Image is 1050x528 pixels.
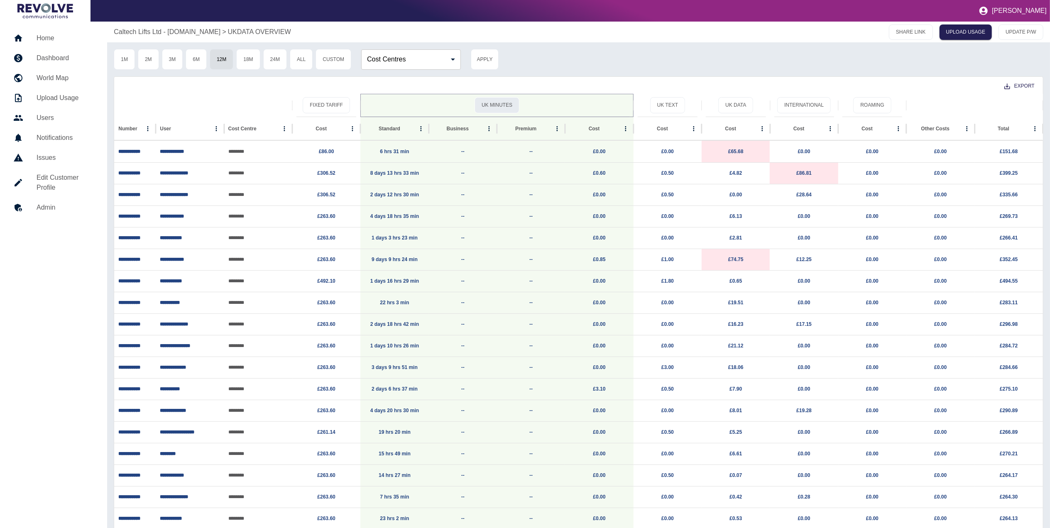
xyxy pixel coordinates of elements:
[866,149,879,154] a: £0.00
[729,451,742,457] a: £6.61
[593,408,606,413] a: £0.00
[317,235,335,241] a: £263.60
[593,451,606,457] a: £0.00
[461,321,465,327] a: --
[1000,149,1018,154] a: £151.68
[380,300,409,306] a: 22 hrs 3 min
[37,173,94,193] h5: Edit Customer Profile
[866,321,879,327] a: £0.00
[798,429,810,435] a: £0.00
[118,126,137,132] div: Number
[186,49,207,70] button: 6M
[1000,213,1018,219] a: £269.73
[114,27,220,37] a: Caltech Lifts Ltd - [DOMAIN_NAME]
[37,203,94,213] h5: Admin
[728,321,744,327] a: £16.23
[317,516,335,521] a: £263.60
[729,192,742,198] a: £0.00
[934,494,947,500] a: £0.00
[934,429,947,435] a: £0.00
[798,213,810,219] a: £0.00
[263,49,287,70] button: 24M
[661,451,674,457] a: £0.00
[798,343,810,349] a: £0.00
[853,97,891,113] button: Roaming
[461,235,465,241] a: --
[37,73,94,83] h5: World Map
[593,386,606,392] a: £3.10
[529,494,533,500] a: --
[1029,123,1041,134] button: Total column menu
[866,170,879,176] a: £0.00
[798,364,810,370] a: £0.00
[593,170,606,176] a: £0.60
[992,7,1047,15] p: [PERSON_NAME]
[316,126,327,132] div: Cost
[893,123,904,134] button: Cost column menu
[461,192,465,198] a: --
[317,364,335,370] a: £263.60
[379,429,411,435] a: 19 hrs 20 min
[998,126,1009,132] div: Total
[228,27,291,37] a: UKDATA OVERVIEW
[796,321,812,327] a: £17.15
[934,321,947,327] a: £0.00
[593,257,606,262] a: £0.85
[529,343,533,349] a: --
[729,408,742,413] a: £8.01
[725,126,737,132] div: Cost
[921,126,950,132] div: Other Costs
[796,170,812,176] a: £86.81
[661,343,674,349] a: £0.00
[447,126,469,132] div: Business
[661,257,674,262] a: £1.00
[347,123,358,134] button: Cost column menu
[729,213,742,219] a: £6.13
[529,516,533,521] a: --
[228,126,257,132] div: Cost Centre
[998,78,1041,94] button: Export
[1000,364,1018,370] a: £284.66
[461,494,465,500] a: --
[1000,386,1018,392] a: £275.10
[142,123,154,134] button: Number column menu
[1000,321,1018,327] a: £296.98
[729,429,742,435] a: £5.25
[372,257,418,262] a: 9 days 9 hrs 24 min
[529,149,533,154] a: --
[593,213,606,219] a: £0.00
[934,364,947,370] a: £0.00
[529,213,533,219] a: --
[461,170,465,176] a: --
[661,516,674,521] a: £0.00
[1000,192,1018,198] a: £335.66
[729,278,742,284] a: £0.65
[589,126,600,132] div: Cost
[728,300,744,306] a: £19.51
[471,49,499,70] button: Apply
[934,235,947,241] a: £0.00
[934,213,947,219] a: £0.00
[370,408,419,413] a: 4 days 20 hrs 30 min
[1000,257,1018,262] a: £352.45
[372,386,418,392] a: 2 days 6 hrs 37 min
[593,364,606,370] a: £0.00
[7,198,100,218] a: Admin
[661,494,674,500] a: £0.00
[661,235,674,241] a: £0.00
[461,472,465,478] a: --
[593,149,606,154] a: £0.00
[593,278,606,284] a: £0.00
[316,49,351,70] button: Custom
[37,153,94,163] h5: Issues
[529,364,533,370] a: --
[317,170,335,176] a: £306.52
[37,93,94,103] h5: Upload Usage
[461,278,465,284] a: --
[461,386,465,392] a: --
[7,108,100,128] a: Users
[160,126,171,132] div: User
[796,408,812,413] a: £19.28
[319,149,334,154] a: £86.00
[961,123,973,134] button: Other Costs column menu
